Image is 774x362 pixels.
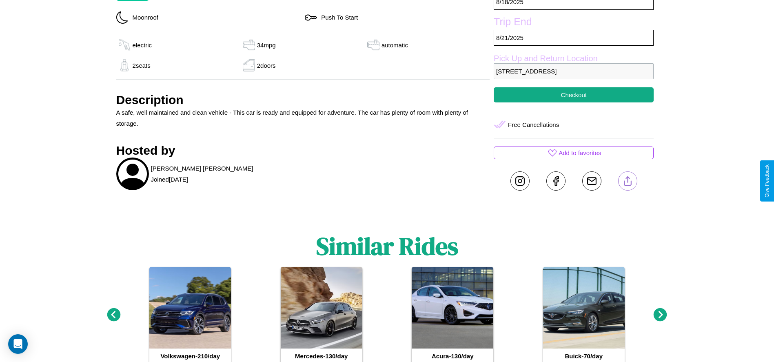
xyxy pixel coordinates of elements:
img: gas [241,39,257,51]
p: Joined [DATE] [151,174,188,185]
p: [STREET_ADDRESS] [494,63,654,79]
div: Give Feedback [764,164,770,198]
p: 34 mpg [257,40,276,51]
button: Checkout [494,87,654,102]
h1: Similar Rides [316,229,458,263]
img: gas [365,39,381,51]
label: Trip End [494,16,654,30]
button: Add to favorites [494,147,654,159]
img: gas [116,59,133,71]
p: electric [133,40,152,51]
img: gas [241,59,257,71]
p: 2 seats [133,60,151,71]
p: A safe, well maintained and clean vehicle - This car is ready and equipped for adventure. The car... [116,107,490,129]
p: [PERSON_NAME] [PERSON_NAME] [151,163,253,174]
p: Add to favorites [559,147,601,158]
img: gas [116,39,133,51]
p: 8 / 21 / 2025 [494,30,654,46]
p: automatic [381,40,408,51]
p: Push To Start [317,12,358,23]
label: Pick Up and Return Location [494,54,654,63]
p: 2 doors [257,60,276,71]
p: Moonroof [129,12,158,23]
h3: Description [116,93,490,107]
h3: Hosted by [116,144,490,158]
div: Open Intercom Messenger [8,334,28,354]
p: Free Cancellations [508,119,559,130]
